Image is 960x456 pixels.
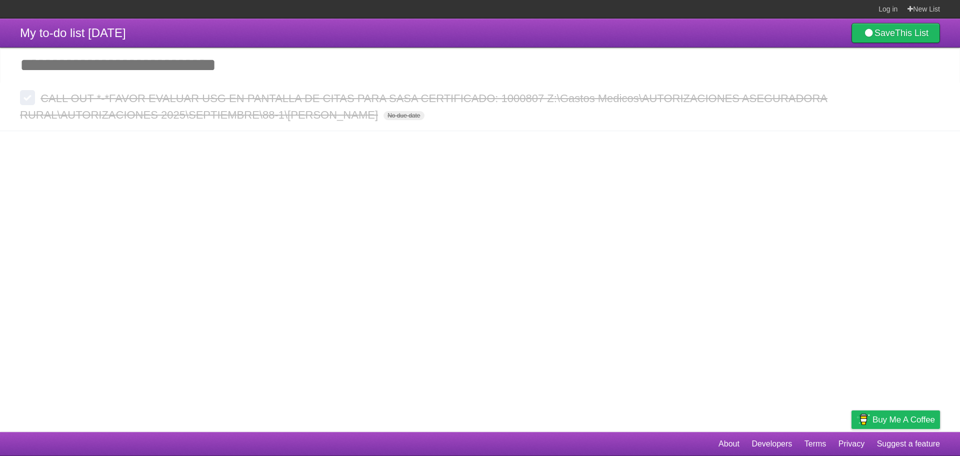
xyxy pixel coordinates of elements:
[856,411,870,428] img: Buy me a coffee
[20,92,827,121] span: CALL OUT *-*FAVOR EVALUAR USG EN PANTALLA DE CITAS PARA SASA CERTIFICADO: 1000807 Z:\Gastos Medic...
[877,434,940,453] a: Suggest a feature
[20,26,126,40] span: My to-do list [DATE]
[383,111,424,120] span: No due date
[872,411,935,428] span: Buy me a coffee
[838,434,864,453] a: Privacy
[751,434,792,453] a: Developers
[20,90,35,105] label: Done
[804,434,826,453] a: Terms
[718,434,739,453] a: About
[851,410,940,429] a: Buy me a coffee
[851,23,940,43] a: SaveThis List
[895,28,928,38] b: This List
